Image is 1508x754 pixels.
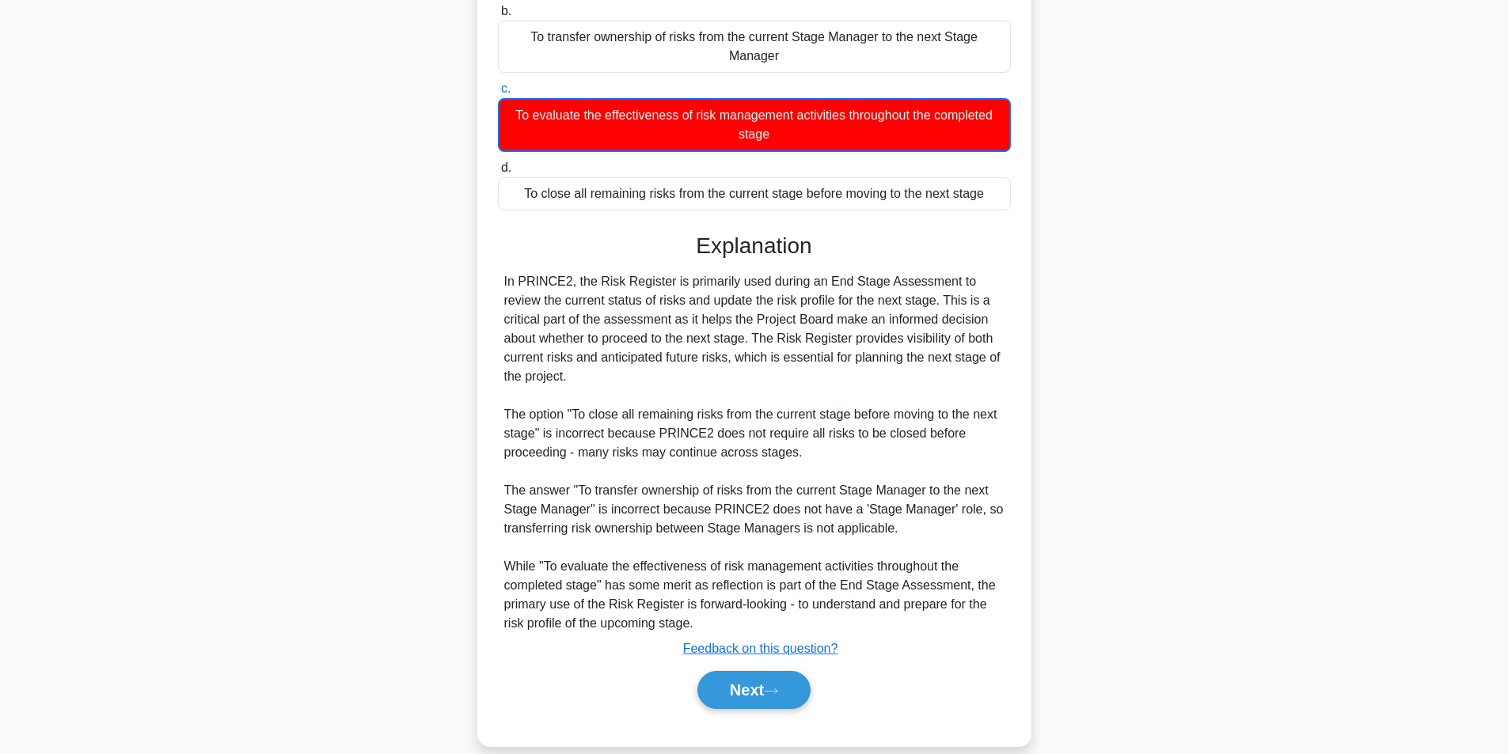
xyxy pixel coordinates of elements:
[501,4,511,17] span: b.
[683,642,838,655] a: Feedback on this question?
[501,161,511,174] span: d.
[498,177,1011,210] div: To close all remaining risks from the current stage before moving to the next stage
[507,233,1001,260] h3: Explanation
[504,272,1005,633] div: In PRINCE2, the Risk Register is primarily used during an End Stage Assessment to review the curr...
[697,671,811,709] button: Next
[498,98,1011,152] div: To evaluate the effectiveness of risk management activities throughout the completed stage
[498,21,1011,73] div: To transfer ownership of risks from the current Stage Manager to the next Stage Manager
[501,81,511,95] span: c.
